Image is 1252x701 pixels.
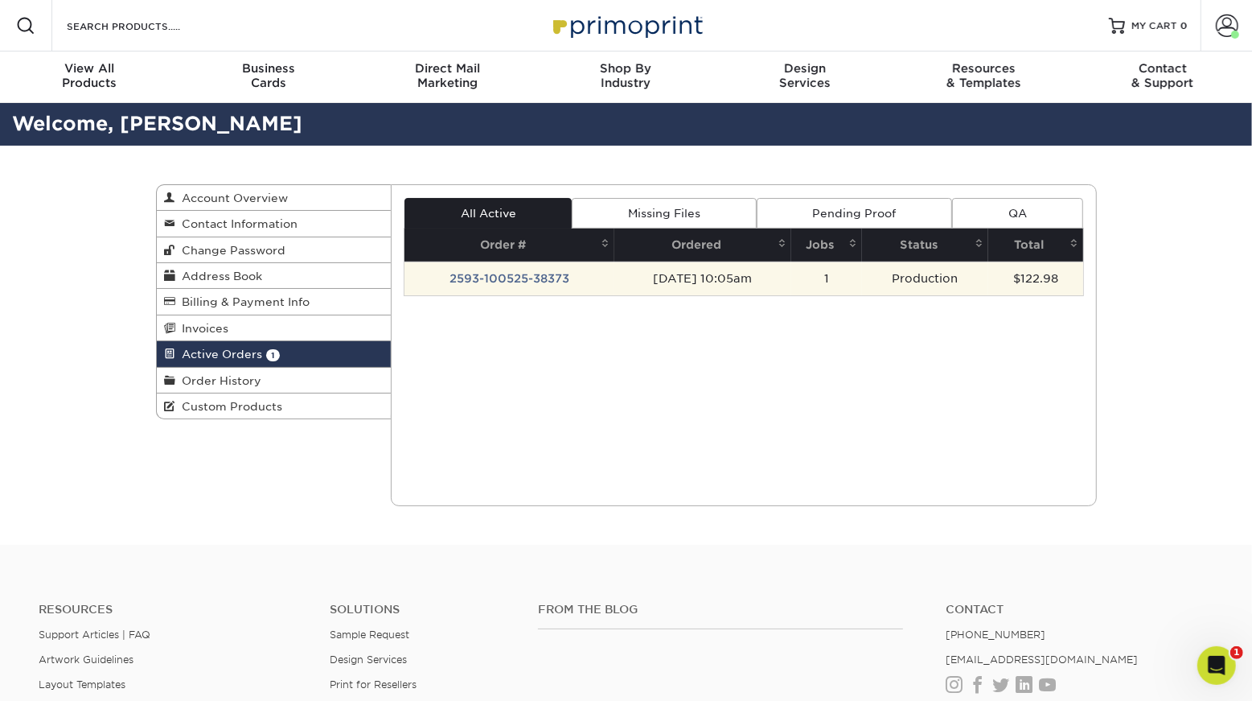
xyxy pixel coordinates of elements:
[157,315,392,341] a: Invoices
[572,198,756,229] a: Missing Files
[791,229,862,262] th: Jobs
[404,229,614,262] th: Order #
[176,400,283,413] span: Custom Products
[988,262,1082,295] td: $122.98
[952,198,1082,229] a: QA
[330,629,409,641] a: Sample Request
[157,237,392,263] a: Change Password
[176,322,229,335] span: Invoices
[536,52,715,103] a: Shop ByIndustry
[1230,646,1243,659] span: 1
[894,61,1073,90] div: & Templates
[862,262,988,295] td: Production
[716,52,894,103] a: DesignServices
[1197,646,1236,685] iframe: Intercom live chat
[176,244,286,257] span: Change Password
[614,229,792,262] th: Ordered
[358,61,536,90] div: Marketing
[791,262,862,295] td: 1
[157,263,392,289] a: Address Book
[65,16,222,35] input: SEARCH PRODUCTS.....
[330,678,417,691] a: Print for Resellers
[546,8,707,43] img: Primoprint
[266,349,280,361] span: 1
[1073,61,1252,76] span: Contact
[176,348,263,361] span: Active Orders
[179,61,357,90] div: Cards
[330,654,407,666] a: Design Services
[157,211,392,237] a: Contact Information
[4,652,137,695] iframe: Google Customer Reviews
[176,192,289,204] span: Account Overview
[176,217,298,230] span: Contact Information
[946,654,1139,666] a: [EMAIL_ADDRESS][DOMAIN_NAME]
[358,52,536,103] a: Direct MailMarketing
[176,270,263,282] span: Address Book
[179,52,357,103] a: BusinessCards
[157,368,392,394] a: Order History
[176,374,262,387] span: Order History
[1073,52,1252,103] a: Contact& Support
[157,341,392,367] a: Active Orders 1
[404,198,572,229] a: All Active
[176,295,310,308] span: Billing & Payment Info
[614,262,792,295] td: [DATE] 10:05am
[538,603,902,616] h4: From the Blog
[404,262,614,295] td: 2593-100525-38373
[946,603,1213,616] a: Contact
[157,185,392,211] a: Account Overview
[157,394,392,419] a: Custom Products
[536,61,715,90] div: Industry
[716,61,894,90] div: Services
[894,61,1073,76] span: Resources
[757,198,952,229] a: Pending Proof
[716,61,894,76] span: Design
[330,603,514,616] h4: Solutions
[894,52,1073,103] a: Resources& Templates
[1131,19,1177,33] span: MY CART
[946,629,1046,641] a: [PHONE_NUMBER]
[536,61,715,76] span: Shop By
[39,603,306,616] h4: Resources
[862,229,988,262] th: Status
[1180,20,1188,31] span: 0
[39,629,150,641] a: Support Articles | FAQ
[157,289,392,315] a: Billing & Payment Info
[1073,61,1252,90] div: & Support
[358,61,536,76] span: Direct Mail
[988,229,1082,262] th: Total
[179,61,357,76] span: Business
